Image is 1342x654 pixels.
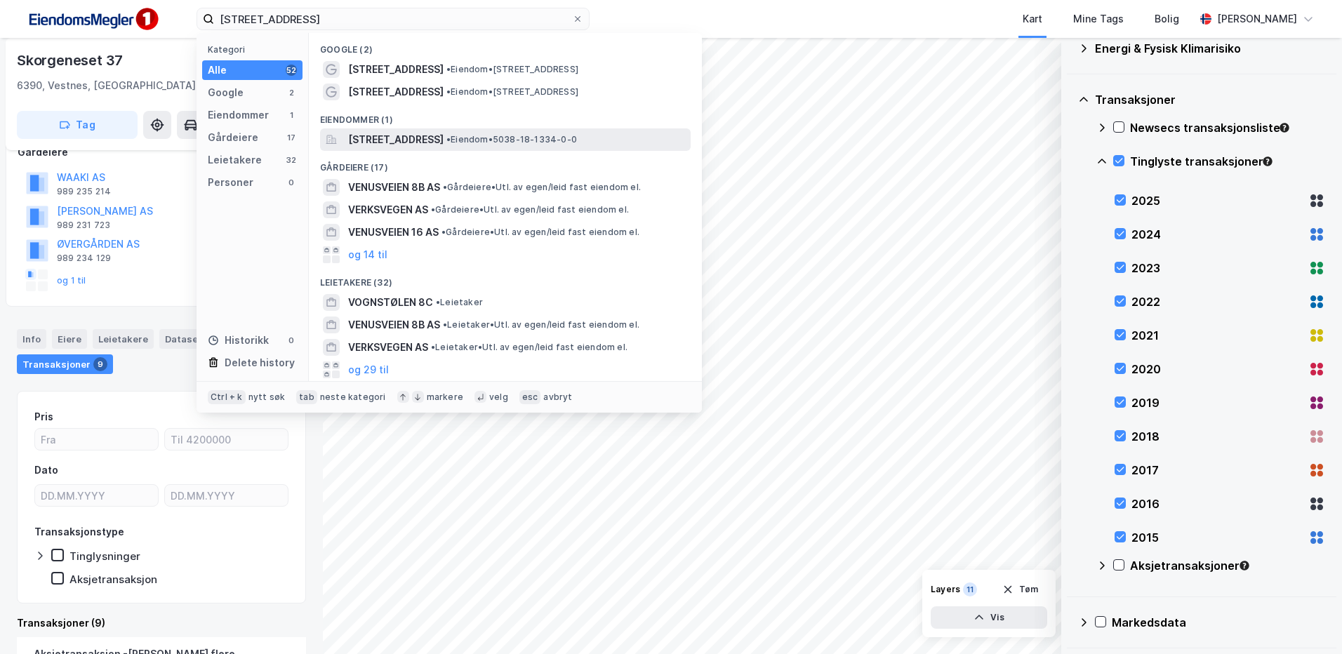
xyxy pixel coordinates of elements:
div: Kontrollprogram for chat [1272,587,1342,654]
div: 32 [286,154,297,166]
input: DD.MM.YYYY [165,485,288,506]
span: VENUSVEIEN 8B AS [348,316,440,333]
div: Transaksjonstype [34,523,124,540]
div: 2025 [1131,192,1303,209]
span: • [431,204,435,215]
span: Eiendom • 5038-18-1334-0-0 [446,134,577,145]
div: 2022 [1131,293,1303,310]
span: • [446,86,451,97]
div: tab [296,390,317,404]
span: • [443,182,447,192]
button: Tag [17,111,138,139]
input: Søk på adresse, matrikkel, gårdeiere, leietakere eller personer [214,8,572,29]
div: 989 234 129 [57,253,111,264]
div: 11 [963,582,977,596]
button: Vis [931,606,1047,629]
span: • [441,227,446,237]
span: [STREET_ADDRESS] [348,131,444,148]
div: esc [519,390,541,404]
div: markere [427,392,463,403]
iframe: Chat Widget [1272,587,1342,654]
div: 6390, Vestnes, [GEOGRAPHIC_DATA] [17,77,196,94]
div: 9 [93,357,107,371]
div: 2019 [1131,394,1303,411]
span: Gårdeiere • Utl. av egen/leid fast eiendom el. [431,204,629,215]
div: Kart [1023,11,1042,27]
div: 1 [286,109,297,121]
div: Kategori [208,44,303,55]
span: Gårdeiere • Utl. av egen/leid fast eiendom el. [441,227,639,238]
span: VOGNSTØLEN 8C [348,294,433,311]
div: Skorgeneset 37 [17,49,126,72]
div: 2023 [1131,260,1303,276]
span: VERKSVEGEN AS [348,339,428,356]
span: Leietaker [436,297,483,308]
div: avbryt [543,392,572,403]
div: Tinglyste transaksjoner [1130,153,1325,170]
div: 2018 [1131,428,1303,445]
div: Pris [34,408,53,425]
div: nytt søk [248,392,286,403]
div: velg [489,392,508,403]
span: Leietaker • Utl. av egen/leid fast eiendom el. [443,319,639,331]
div: Layers [931,584,960,595]
input: Til 4200000 [165,429,288,450]
button: og 29 til [348,361,389,378]
div: Gårdeiere [208,129,258,146]
div: Leietakere [93,329,154,349]
span: VENUSVEIEN 16 AS [348,224,439,241]
div: Dato [34,462,58,479]
div: Tooltip anchor [1238,559,1251,572]
span: Eiendom • [STREET_ADDRESS] [446,64,578,75]
div: 2024 [1131,226,1303,243]
div: Transaksjoner [17,354,113,374]
div: 2016 [1131,495,1303,512]
div: Eiendommer [208,107,269,124]
div: 0 [286,335,297,346]
div: Bolig [1155,11,1179,27]
img: F4PB6Px+NJ5v8B7XTbfpPpyloAAAAASUVORK5CYII= [22,4,163,35]
span: Leietaker • Utl. av egen/leid fast eiendom el. [431,342,627,353]
div: 2017 [1131,462,1303,479]
div: 2 [286,87,297,98]
span: [STREET_ADDRESS] [348,84,444,100]
span: • [443,319,447,330]
span: • [436,297,440,307]
div: 2020 [1131,361,1303,378]
span: • [431,342,435,352]
div: Alle [208,62,227,79]
div: 989 235 214 [57,186,111,197]
div: Markedsdata [1112,614,1325,631]
div: Historikk [208,332,269,349]
div: Google [208,84,244,101]
div: Gårdeiere [18,144,305,161]
span: [STREET_ADDRESS] [348,61,444,78]
span: VERKSVEGEN AS [348,201,428,218]
button: Tøm [993,578,1047,601]
div: Tooltip anchor [1261,155,1274,168]
div: 0 [286,177,297,188]
div: Energi & Fysisk Klimarisiko [1095,40,1325,57]
div: [PERSON_NAME] [1217,11,1297,27]
input: Fra [35,429,158,450]
div: Delete history [225,354,295,371]
div: 17 [286,132,297,143]
div: 52 [286,65,297,76]
div: 2021 [1131,327,1303,344]
div: Ctrl + k [208,390,246,404]
span: • [446,64,451,74]
div: Gårdeiere (17) [309,151,702,176]
div: 2015 [1131,529,1303,546]
div: 989 231 723 [57,220,110,231]
div: Info [17,329,46,349]
div: Datasett [159,329,212,349]
div: neste kategori [320,392,386,403]
div: Transaksjoner [1095,91,1325,108]
button: og 14 til [348,246,387,263]
span: • [446,134,451,145]
div: Eiere [52,329,87,349]
div: Google (2) [309,33,702,58]
input: DD.MM.YYYY [35,485,158,506]
div: Leietakere [208,152,262,168]
span: VENUSVEIEN 8B AS [348,179,440,196]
